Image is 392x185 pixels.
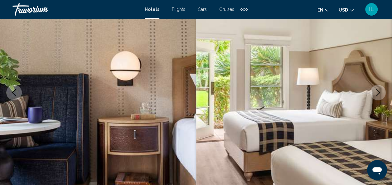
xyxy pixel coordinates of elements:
[363,3,380,16] button: User Menu
[6,85,22,100] button: Previous image
[12,3,138,16] a: Travorium
[369,6,374,12] span: IL
[317,7,323,12] span: en
[145,7,159,12] a: Hotels
[172,7,185,12] a: Flights
[219,7,234,12] a: Cruises
[240,4,248,14] button: Extra navigation items
[367,160,387,180] iframe: Button to launch messaging window
[198,7,207,12] a: Cars
[317,5,329,14] button: Change language
[339,5,354,14] button: Change currency
[370,85,386,100] button: Next image
[339,7,348,12] span: USD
